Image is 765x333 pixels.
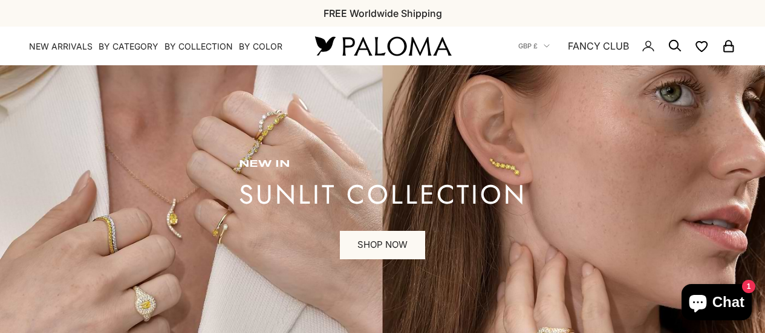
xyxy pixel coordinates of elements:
inbox-online-store-chat: Shopify online store chat [678,284,755,323]
nav: Secondary navigation [518,27,736,65]
a: SHOP NOW [340,231,425,260]
summary: By Color [239,40,282,53]
p: FREE Worldwide Shipping [324,5,442,21]
summary: By Collection [164,40,233,53]
nav: Primary navigation [29,40,286,53]
p: sunlit collection [239,183,527,207]
p: new in [239,158,527,170]
a: NEW ARRIVALS [29,40,93,53]
button: GBP £ [518,40,550,51]
a: FANCY CLUB [568,38,629,54]
summary: By Category [99,40,158,53]
span: GBP £ [518,40,538,51]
